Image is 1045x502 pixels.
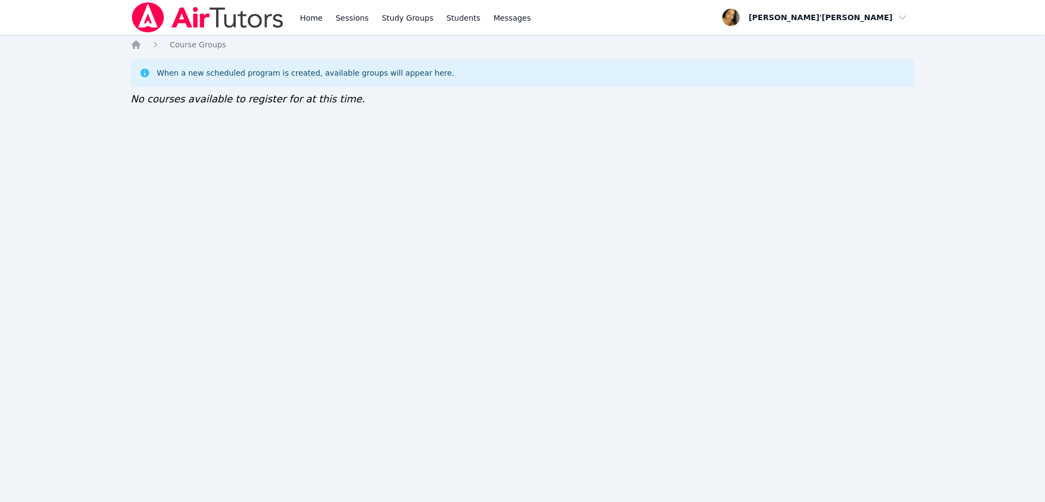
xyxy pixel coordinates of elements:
a: Course Groups [170,39,226,50]
span: Messages [494,13,531,23]
img: Air Tutors [131,2,285,33]
span: No courses available to register for at this time. [131,93,365,105]
nav: Breadcrumb [131,39,914,50]
div: When a new scheduled program is created, available groups will appear here. [157,68,454,78]
span: Course Groups [170,40,226,49]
